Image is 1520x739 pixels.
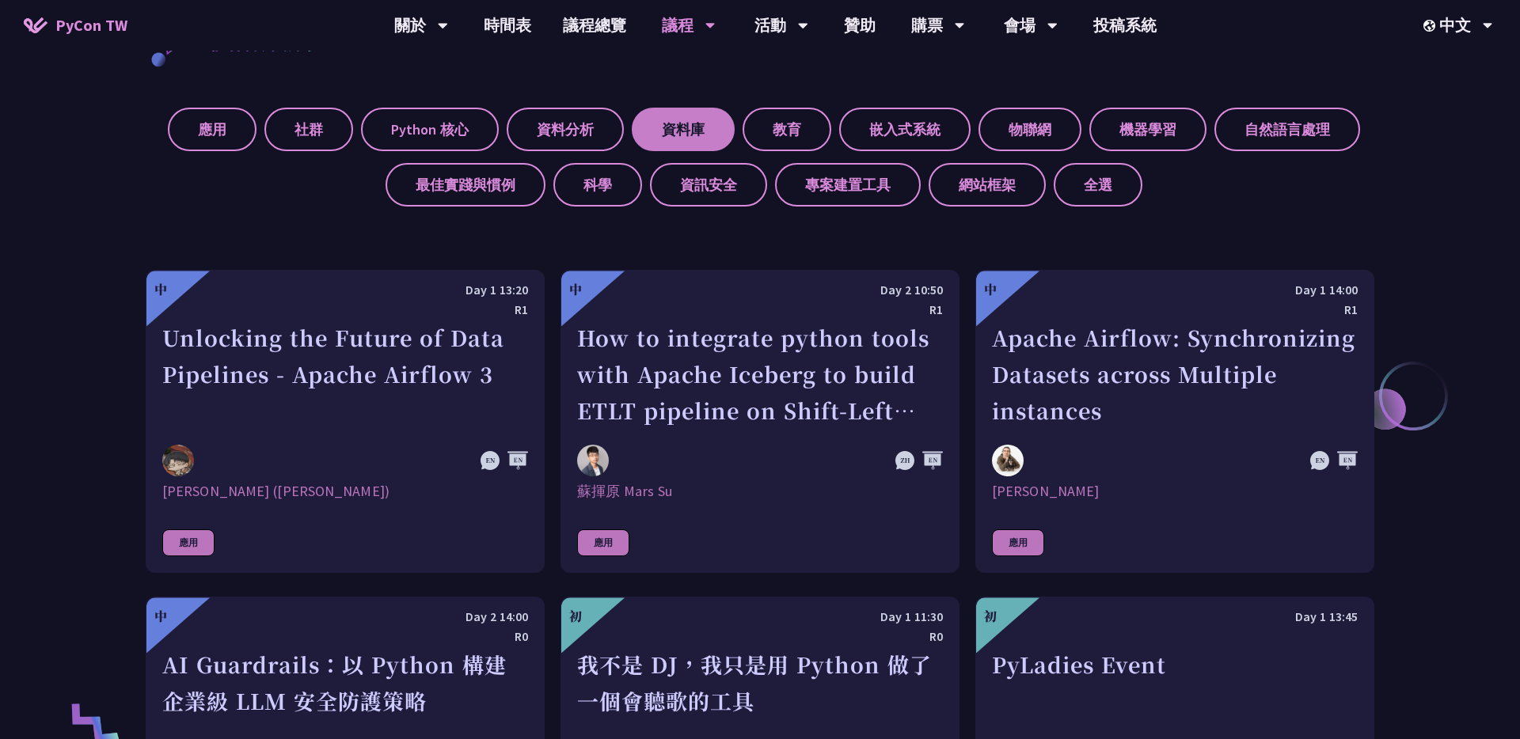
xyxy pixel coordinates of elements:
[162,482,528,501] div: [PERSON_NAME] ([PERSON_NAME])
[162,627,528,646] div: R0
[992,445,1024,476] img: Sebastien Crocquevieille
[162,280,528,300] div: Day 1 13:20
[984,607,997,626] div: 初
[386,163,545,207] label: 最佳實踐與慣例
[1423,20,1439,32] img: Locale Icon
[553,163,642,207] label: 科學
[162,445,194,476] img: 李唯 (Wei Lee)
[577,482,943,501] div: 蘇揮原 Mars Su
[577,280,943,300] div: Day 2 10:50
[743,108,831,151] label: 教育
[577,607,943,627] div: Day 1 11:30
[162,607,528,627] div: Day 2 14:00
[992,482,1358,501] div: [PERSON_NAME]
[146,270,545,573] a: 中 Day 1 13:20 R1 Unlocking the Future of Data Pipelines - Apache Airflow 3 李唯 (Wei Lee) [PERSON_N...
[569,607,582,626] div: 初
[361,108,499,151] label: Python 核心
[162,529,215,556] div: 應用
[168,108,256,151] label: 應用
[577,627,943,646] div: R0
[577,320,943,429] div: How to integrate python tools with Apache Iceberg to build ETLT pipeline on Shift-Left Architecture
[560,270,959,573] a: 中 Day 2 10:50 R1 How to integrate python tools with Apache Iceberg to build ETLT pipeline on Shif...
[24,17,47,33] img: Home icon of PyCon TW 2025
[569,280,582,299] div: 中
[1214,108,1360,151] label: 自然語言處理
[577,445,609,476] img: 蘇揮原 Mars Su
[55,13,127,37] span: PyCon TW
[162,300,528,320] div: R1
[577,529,629,556] div: 應用
[264,108,353,151] label: 社群
[650,163,767,207] label: 資訊安全
[577,300,943,320] div: R1
[929,163,1046,207] label: 網站框架
[507,108,624,151] label: 資料分析
[984,280,997,299] div: 中
[992,607,1358,627] div: Day 1 13:45
[162,320,528,429] div: Unlocking the Future of Data Pipelines - Apache Airflow 3
[775,163,921,207] label: 專案建置工具
[978,108,1081,151] label: 物聯網
[839,108,971,151] label: 嵌入式系統
[992,529,1044,556] div: 應用
[1054,163,1142,207] label: 全選
[154,280,167,299] div: 中
[1089,108,1206,151] label: 機器學習
[154,607,167,626] div: 中
[992,300,1358,320] div: R1
[992,320,1358,429] div: Apache Airflow: Synchronizing Datasets across Multiple instances
[632,108,735,151] label: 資料庫
[992,280,1358,300] div: Day 1 14:00
[975,270,1374,573] a: 中 Day 1 14:00 R1 Apache Airflow: Synchronizing Datasets across Multiple instances Sebastien Crocq...
[8,6,143,45] a: PyCon TW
